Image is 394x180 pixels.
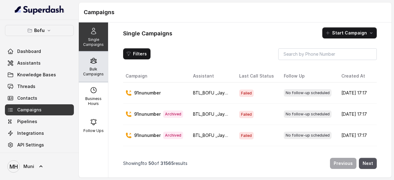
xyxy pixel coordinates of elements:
[5,58,74,69] a: Assistants
[15,5,64,15] img: light.svg
[81,67,106,77] p: Bulk Campaigns
[239,90,254,97] span: Failed
[160,161,174,166] span: 31565
[188,70,234,82] th: Assistant
[5,128,74,139] a: Integrations
[123,160,187,166] p: Showing to of results
[17,83,35,90] span: Threads
[17,60,41,66] span: Assistants
[134,132,161,138] p: 91nunumber
[5,69,74,80] a: Knowledge Bases
[336,104,372,125] td: [DATE] 17:17
[141,161,143,166] span: 1
[239,111,254,118] span: Failed
[5,46,74,57] a: Dashboard
[284,132,332,139] span: No follow-up scheduled
[134,90,161,96] p: 91nunumber
[330,158,356,169] button: Previous
[134,111,161,117] p: 91nunumber
[34,27,45,34] p: Bofu
[193,111,236,117] span: BTL_BOFU _Jaynagar
[5,93,74,104] a: Contacts
[23,163,34,170] span: Muni
[372,70,393,82] th: Action
[284,110,332,118] span: No follow-up scheduled
[193,90,236,95] span: BTL_BOFU _Jaynagar
[336,125,372,146] td: [DATE] 17:17
[193,133,236,138] span: BTL_BOFU _Jaynagar
[359,158,377,169] button: Next
[5,139,74,150] a: API Settings
[123,70,188,82] th: Campaign
[17,107,42,113] span: Campaigns
[278,48,377,60] input: Search by Phone Number
[336,146,372,167] td: [DATE] 17:17
[83,128,104,133] p: Follow Ups
[17,72,56,78] span: Knowledge Bases
[81,37,106,47] p: Single Campaigns
[336,82,372,104] td: [DATE] 17:17
[17,130,44,136] span: Integrations
[5,25,74,36] button: Bofu
[336,70,372,82] th: Created At
[10,163,18,170] text: MH
[17,118,37,125] span: Pipelines
[5,151,74,162] a: Voices Library
[5,104,74,115] a: Campaigns
[234,70,279,82] th: Last Call Status
[279,70,336,82] th: Follow Up
[123,48,151,59] button: Filters
[84,7,387,17] h1: Campaigns
[17,95,37,101] span: Contacts
[123,154,377,173] nav: Pagination
[5,116,74,127] a: Pipelines
[81,96,106,106] p: Business Hours
[5,81,74,92] a: Threads
[322,27,377,38] button: Start Campaign
[148,161,154,166] span: 50
[163,132,183,139] span: Archived
[17,142,44,148] span: API Settings
[5,158,74,175] a: Muni
[239,132,254,139] span: Failed
[163,110,183,118] span: Archived
[17,48,41,54] span: Dashboard
[123,29,172,38] h1: Single Campaigns
[284,89,332,97] span: No follow-up scheduled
